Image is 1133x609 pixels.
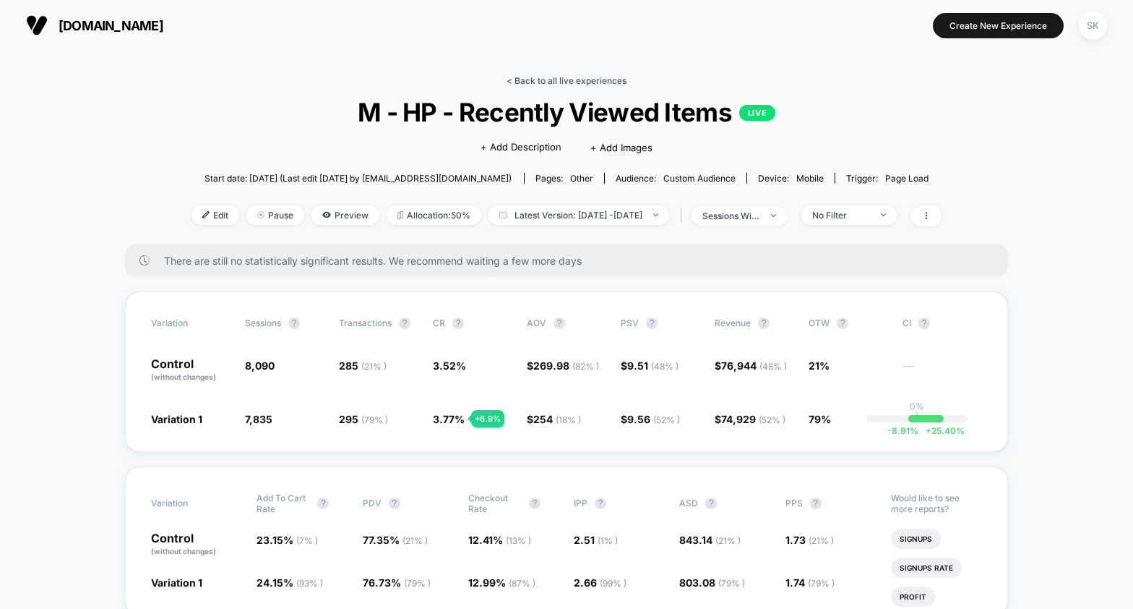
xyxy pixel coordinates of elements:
[433,413,465,425] span: 3.77 %
[1079,12,1107,40] div: SK
[535,173,593,184] div: Pages:
[715,318,751,328] span: Revenue
[151,576,202,589] span: Variation 1
[339,359,387,372] span: 285
[653,213,658,216] img: end
[715,535,741,546] span: ( 21 % )
[616,173,736,184] div: Audience:
[452,318,464,329] button: ?
[572,361,599,372] span: ( 82 % )
[229,97,904,127] span: M - HP - Recently Viewed Items
[891,558,962,578] li: Signups Rate
[499,211,507,218] img: calendar
[621,318,639,328] span: PSV
[151,547,216,555] span: (without changes)
[553,318,565,329] button: ?
[627,359,678,372] span: 9.51
[151,358,231,383] p: Control
[533,413,581,425] span: 254
[204,173,512,184] span: Start date: [DATE] (Last edit [DATE] by [EMAIL_ADDRESS][DOMAIN_NAME])
[339,413,388,425] span: 295
[574,498,587,508] span: IPP
[257,576,323,589] span: 24.15 %
[679,534,741,546] span: 843.14
[245,318,281,328] span: Sessions
[1074,11,1111,41] button: SK
[715,359,787,372] span: $
[916,412,918,422] p: |
[837,318,848,329] button: ?
[590,142,652,153] span: + Add Images
[402,535,428,546] span: ( 21 % )
[676,205,692,226] span: |
[574,576,626,589] span: 2.66
[910,401,924,412] p: 0%
[809,535,834,546] span: ( 21 % )
[933,13,1064,38] button: Create New Experience
[891,493,982,514] p: Would like to see more reports?
[296,578,323,589] span: ( 93 % )
[59,18,163,33] span: [DOMAIN_NAME]
[529,498,540,509] button: ?
[533,359,599,372] span: 269.98
[488,205,669,225] span: Latest Version: [DATE] - [DATE]
[202,211,210,218] img: edit
[746,173,835,184] span: Device:
[397,211,403,219] img: rebalance
[311,205,379,225] span: Preview
[164,255,979,267] span: There are still no statistically significant results. We recommend waiting a few more days
[363,576,431,589] span: 76.73 %
[891,587,935,607] li: Profit
[809,318,888,329] span: OTW
[885,173,929,184] span: Page Load
[595,498,606,509] button: ?
[151,318,231,329] span: Variation
[361,361,387,372] span: ( 21 % )
[705,498,717,509] button: ?
[809,413,831,425] span: 79%
[646,318,658,329] button: ?
[387,205,481,225] span: Allocation: 50%
[527,359,599,372] span: $
[574,534,618,546] span: 2.51
[339,318,392,328] span: Transactions
[651,361,678,372] span: ( 48 % )
[570,173,593,184] span: other
[468,534,531,546] span: 12.41 %
[257,493,310,514] span: Add To Cart Rate
[246,205,304,225] span: Pause
[527,413,581,425] span: $
[317,498,329,509] button: ?
[891,529,941,549] li: Signups
[257,211,264,218] img: end
[468,493,522,514] span: Checkout Rate
[245,359,275,372] span: 8,090
[918,318,930,329] button: ?
[151,413,202,425] span: Variation 1
[926,425,931,436] span: +
[22,14,168,37] button: [DOMAIN_NAME]
[918,425,965,436] span: 25.40 %
[785,576,835,589] span: 1.74
[600,578,626,589] span: ( 99 % )
[556,414,581,425] span: ( 18 % )
[881,213,886,216] img: end
[296,535,318,546] span: ( 7 % )
[653,414,680,425] span: ( 52 % )
[506,535,531,546] span: ( 13 % )
[621,359,678,372] span: $
[151,493,231,514] span: Variation
[721,359,787,372] span: 76,944
[679,498,698,508] span: ASD
[399,318,410,329] button: ?
[902,318,982,329] span: CI
[812,210,870,221] div: No Filter
[598,535,618,546] span: ( 1 % )
[679,576,745,589] span: 803.08
[191,205,239,225] span: Edit
[902,362,982,383] span: ---
[758,318,770,329] button: ?
[507,75,626,86] a: < Back to all live experiences
[509,578,535,589] span: ( 87 % )
[809,359,830,372] span: 21%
